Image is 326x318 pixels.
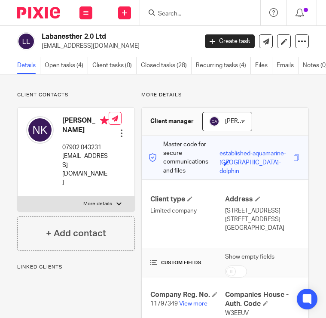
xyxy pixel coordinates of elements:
i: Primary [100,116,109,125]
a: Emails [277,57,299,74]
p: Linked clients [17,264,135,271]
p: More details [141,92,309,99]
p: Limited company [150,207,225,215]
p: [GEOGRAPHIC_DATA] [225,224,300,232]
img: svg%3E [17,32,35,50]
p: 07902 043231 [62,143,109,152]
h3: Client manager [150,117,194,126]
div: established-aquamarine-[GEOGRAPHIC_DATA]-dolphin [219,149,291,159]
a: Create task [205,34,255,48]
h4: Company Reg. No. [150,290,225,299]
a: Files [255,57,272,74]
a: Client tasks (0) [92,57,137,74]
span: 11797349 [150,301,178,307]
h2: Labanesther 2.0 Ltd [42,32,162,41]
img: Pixie [17,7,60,19]
h4: [PERSON_NAME] [62,116,109,135]
p: [EMAIL_ADDRESS][DOMAIN_NAME] [42,42,192,50]
a: Details [17,57,40,74]
h4: Client type [150,195,225,204]
h4: Companies House - Auth. Code [225,290,300,309]
span: [PERSON_NAME] [225,118,272,124]
h4: CUSTOM FIELDS [150,259,225,266]
span: W3EEUV [225,310,249,316]
p: Master code for secure communications and files [148,140,219,175]
h4: + Add contact [46,227,106,240]
p: Client contacts [17,92,135,99]
a: Closed tasks (28) [141,57,192,74]
p: [STREET_ADDRESS] [225,215,300,224]
input: Search [157,10,235,18]
p: [STREET_ADDRESS] [225,207,300,215]
h4: Address [225,195,300,204]
a: View more [179,301,207,307]
p: [EMAIL_ADDRESS][DOMAIN_NAME] [62,152,109,187]
label: Show empty fields [225,253,274,261]
img: svg%3E [26,116,54,144]
p: More details [83,201,112,207]
a: Recurring tasks (4) [196,57,251,74]
a: Open tasks (4) [45,57,88,74]
img: svg%3E [209,116,219,127]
